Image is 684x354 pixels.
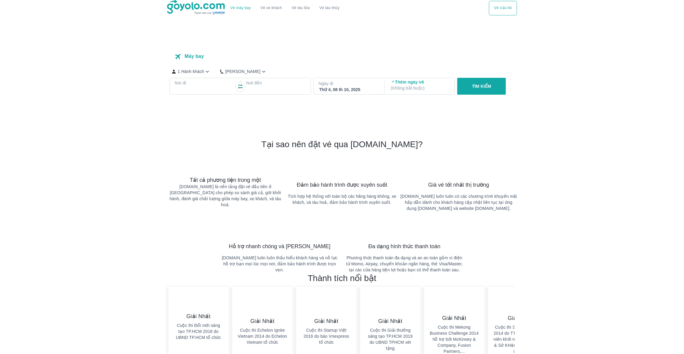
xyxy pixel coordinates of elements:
[173,292,224,313] img: banner
[229,243,331,250] span: Hỗ trợ nhanh chóng và [PERSON_NAME]
[445,150,472,176] img: banner
[489,1,517,15] button: Vé của tôi
[167,48,301,65] div: transportation tabs
[185,53,204,59] p: Máy bay
[175,80,234,86] p: Nơi đi
[261,139,423,150] h2: Tại sao nên đặt vé qua [DOMAIN_NAME]?
[365,318,416,325] span: Giải Nhất
[284,193,401,205] p: Tích hợp hệ thống với toàn bộ các hãng hàng không, xe khách, và tàu hoả, đảm bảo hành trình xuyên...
[275,53,294,59] p: Tàu hỏa
[301,318,352,325] span: Giải Nhất
[220,68,267,75] button: [PERSON_NAME]
[308,273,376,284] h2: Thành tích nổi bật
[237,292,288,313] img: banner
[221,255,338,273] p: [DOMAIN_NAME] luôn luôn thấu hiểu khách hàng và nỗ lực hỗ trợ bạn mọi lúc mọi nơi, đảm bảo hành t...
[365,327,416,351] p: Cuộc thi Giải thưởng sáng tạo TP.HCM 2019 do UBND TPHCM xét tặng
[346,255,463,273] p: Phương thức thanh toán đa dạng và an an toàn gồm ví điện tử Momo, Airpay, chuyển khoản ngân hàng,...
[229,53,250,59] p: Xe khách
[319,87,378,93] div: Thứ 4, 08 th 10, 2025
[429,292,480,310] img: banner
[172,68,211,75] button: 1 Hành khách
[167,26,517,38] h1: Đặt vé máy bay giá rẻ
[237,327,288,345] p: Cuộc thi Echelon Ignite Vietnam 2014 do Echelon Vietnam tổ chức
[225,68,261,74] p: [PERSON_NAME]
[167,184,284,208] p: [DOMAIN_NAME] là nền tảng đặt vé đầu tiên ở [GEOGRAPHIC_DATA] cho phép so sánh giá cả, giờ khởi h...
[212,150,239,176] img: banner
[301,327,352,345] p: Cuộc thi Startup Việt 2016 do báo Vnexpress tổ chức
[237,318,288,325] span: Giải Nhất
[391,211,418,238] img: banner
[315,1,344,15] button: Vé tàu thủy
[318,81,378,87] p: Ngày đi
[368,243,440,250] span: Đa dạng hình thức thanh toán
[489,1,517,15] div: choose transportation mode
[400,193,517,211] p: [DOMAIN_NAME] luôn luôn có các chương trình khuyến mãi hấp dẫn dành cho khách hàng cập nhật liên ...
[429,314,480,322] span: Giải Nhất
[190,176,261,184] span: Tất cả phương tiện trong một
[428,181,489,188] span: Giá vé tốt nhất thị trường
[493,292,543,310] img: banner
[297,181,387,188] span: Đảm bảo hành trình được xuyên suốt
[301,292,352,313] img: banner
[246,80,306,86] p: Nơi đến
[173,313,224,320] span: Giải Nhất
[173,322,224,340] p: Cuộc thi Đổi mới sáng tạo TP.HCM 2018 do UBND TP.HCM tổ chức
[178,68,204,74] p: 1 Hành khách
[261,6,282,10] a: Vé xe khách
[328,150,356,176] img: banner
[230,6,251,10] a: Vé máy bay
[493,314,543,322] span: Giải Nhì
[391,79,449,85] p: Thêm ngày về
[226,1,344,15] div: choose transportation mode
[266,211,293,238] img: banner
[391,85,449,91] p: ( Không bắt buộc )
[287,1,315,15] a: Vé tàu lửa
[365,292,416,313] img: banner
